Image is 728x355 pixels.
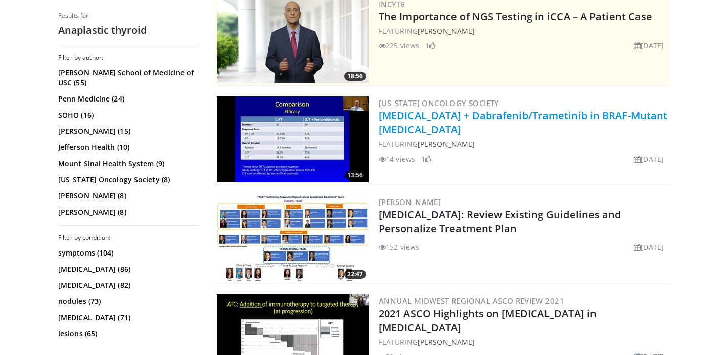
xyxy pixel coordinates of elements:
[425,40,435,51] li: 1
[344,270,366,279] span: 22:47
[379,197,441,207] a: [PERSON_NAME]
[379,98,499,108] a: [US_STATE] Oncology Society
[379,337,668,347] div: FEATURING
[58,94,197,104] a: Penn Medicine (24)
[379,109,667,136] a: [MEDICAL_DATA] + Dabrafenib/Trametinib in BRAF-Mutant [MEDICAL_DATA]
[379,139,668,149] div: FEATURING
[58,175,197,185] a: [US_STATE] Oncology Society (8)
[58,142,197,153] a: Jefferson Health (10)
[58,329,197,339] a: lesions (65)
[217,195,369,281] a: 22:47
[379,26,668,36] div: FEATURING
[58,68,197,88] a: [PERSON_NAME] School of Medicine of USC (55)
[58,191,197,201] a: [PERSON_NAME] (8)
[58,12,200,20] p: Results for:
[58,24,200,37] h2: Anaplastic thyroid
[634,154,664,164] li: [DATE]
[421,154,431,164] li: 1
[58,280,197,290] a: [MEDICAL_DATA] (82)
[634,242,664,252] li: [DATE]
[418,139,475,149] a: [PERSON_NAME]
[634,40,664,51] li: [DATE]
[379,154,415,164] li: 14 views
[58,264,197,274] a: [MEDICAL_DATA] (86)
[58,207,197,217] a: [PERSON_NAME] (8)
[418,26,475,36] a: [PERSON_NAME]
[58,54,200,62] h3: Filter by author:
[58,296,197,307] a: nodules (73)
[379,40,419,51] li: 225 views
[344,72,366,81] span: 18:56
[58,313,197,323] a: [MEDICAL_DATA] (71)
[379,10,652,23] a: The Importance of NGS Testing in iCCA – A Patient Case
[217,195,369,281] img: eb845968-fb9d-4ac2-b3fa-e2bbf893b0be.300x170_q85_crop-smart_upscale.jpg
[217,96,369,182] a: 13:56
[344,171,366,180] span: 13:56
[58,234,200,242] h3: Filter by condition:
[58,110,197,120] a: SOHO (16)
[379,307,597,334] a: 2021 ASCO Highlights on [MEDICAL_DATA] in [MEDICAL_DATA]
[58,126,197,136] a: [PERSON_NAME] (15)
[418,337,475,347] a: [PERSON_NAME]
[379,296,564,306] a: Annual Midwest Regional ASCO Review 2021
[58,159,197,169] a: Mount Sinai Health System (9)
[379,208,621,235] a: [MEDICAL_DATA]: Review Existing Guidelines and Personalize Treatment Plan
[58,248,197,258] a: symptoms (104)
[217,96,369,182] img: ac96c57d-e06d-4717-9298-f980d02d5bc0.300x170_q85_crop-smart_upscale.jpg
[379,242,419,252] li: 152 views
